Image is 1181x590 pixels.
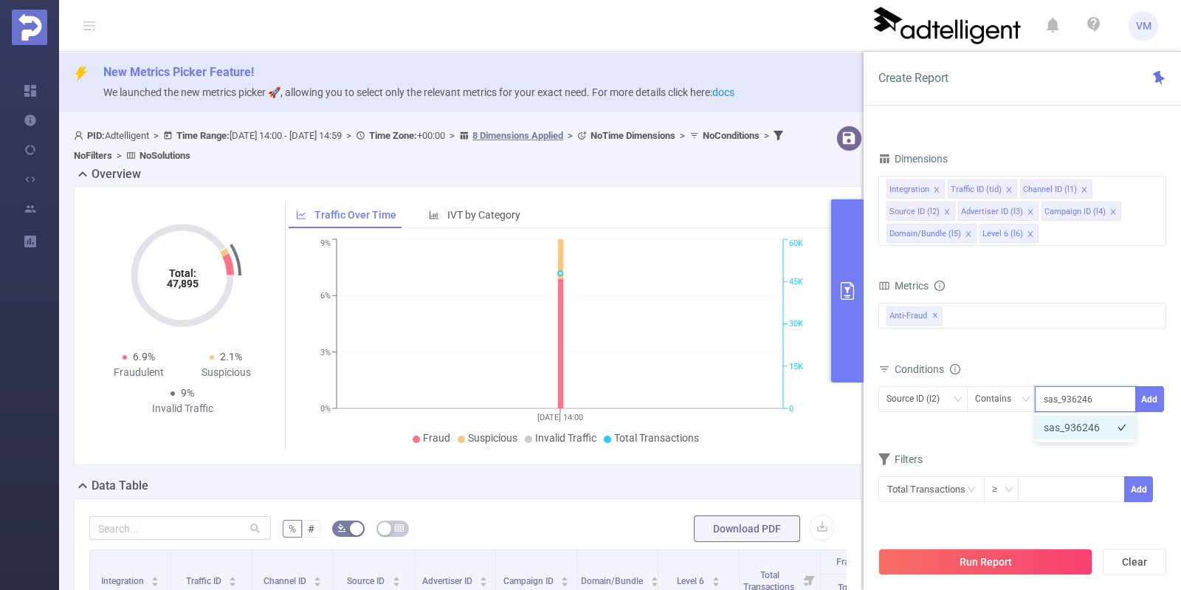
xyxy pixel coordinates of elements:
button: Run Report [878,549,1092,575]
i: icon: down [1005,485,1013,495]
i: icon: info-circle [950,364,960,374]
div: Source ID (l2) [886,387,950,411]
i: icon: info-circle [934,281,945,291]
span: Decrease Value [1109,490,1124,502]
button: Add [1135,386,1164,412]
div: Domain/Bundle (l5) [889,224,961,244]
li: Domain/Bundle (l5) [886,224,977,243]
u: 8 Dimensions Applied [472,130,563,141]
i: icon: close [1005,186,1013,195]
i: icon: caret-up [151,574,159,579]
div: Fraudulent [95,365,182,380]
li: Channel ID (l1) [1020,179,1092,199]
div: ≥ [992,477,1008,501]
span: VM [1136,11,1151,41]
span: Fraudulent [836,557,879,567]
span: Traffic ID [186,576,224,586]
span: ✕ [932,307,938,325]
li: Integration [886,179,945,199]
i: icon: down [1115,493,1120,498]
span: > [112,150,126,161]
button: Add [1124,476,1153,502]
span: Traffic Over Time [314,209,396,221]
div: Sort [712,574,720,583]
b: No Time Dimensions [590,130,675,141]
i: icon: caret-up [480,574,488,579]
div: Sort [313,574,322,583]
li: Source ID (l2) [886,202,955,221]
span: Campaign ID [503,576,556,586]
span: Filters [878,453,923,465]
i: icon: caret-down [229,580,237,585]
i: icon: caret-down [650,580,658,585]
span: Level 6 [677,576,706,586]
tspan: 9% [320,239,331,249]
i: icon: down [954,395,963,405]
i: icon: close-circle [1119,394,1128,402]
span: 2.1% [220,351,242,363]
span: Channel ID [264,576,309,586]
i: icon: caret-down [480,580,488,585]
i: icon: user [74,131,87,140]
span: Total Transactions [614,432,699,444]
i: icon: close [1027,230,1034,239]
b: PID: [87,130,105,141]
span: > [149,130,163,141]
span: > [760,130,774,141]
span: IVT by Category [447,209,520,221]
i: icon: thunderbolt [74,66,89,81]
span: Conditions [895,363,960,375]
div: Invalid Traffic [139,401,226,416]
div: Traffic ID (tid) [951,180,1002,199]
div: Campaign ID (l4) [1044,202,1106,222]
h2: Overview [92,165,141,183]
i: icon: caret-down [561,580,569,585]
i: icon: caret-up [392,574,400,579]
b: Time Zone: [369,130,417,141]
span: Increase Value [1109,477,1124,490]
i: icon: check [1118,423,1126,432]
div: Level 6 (l6) [982,224,1023,244]
span: Fraud [423,432,450,444]
i: icon: close-circle [1149,183,1158,192]
span: % [289,523,296,535]
tspan: 3% [320,348,331,357]
span: Invalid Traffic [535,432,596,444]
tspan: 0 [789,404,793,414]
span: New Metrics Picker Feature! [103,65,254,79]
li: Level 6 (l6) [979,224,1039,243]
i: icon: close [1027,208,1034,217]
tspan: 0% [320,404,331,414]
div: Sort [560,574,569,583]
tspan: 6% [320,291,331,301]
i: icon: close [965,230,972,239]
tspan: 47,895 [167,278,199,289]
i: icon: table [395,524,404,532]
i: icon: up [1115,481,1120,487]
div: Contains [975,387,1022,411]
span: # [308,523,314,535]
i: icon: caret-up [314,574,322,579]
tspan: 60K [789,239,803,249]
div: Sort [151,574,159,583]
div: Sort [479,574,488,583]
tspan: 45K [789,277,803,287]
i: icon: caret-up [712,574,720,579]
b: No Solutions [140,150,190,161]
b: No Conditions [703,130,760,141]
span: 6.9% [133,351,155,363]
span: Metrics [878,280,929,292]
span: Domain/Bundle [581,576,645,586]
span: > [342,130,356,141]
i: icon: close [943,208,951,217]
li: Campaign ID (l4) [1041,202,1121,221]
div: Channel ID (l1) [1023,180,1077,199]
i: icon: down [1022,395,1030,405]
span: Source ID [347,576,387,586]
span: Integration [101,576,146,586]
span: Dimensions [878,153,948,165]
i: icon: caret-down [314,580,322,585]
span: Anti-Fraud [886,306,943,326]
i: icon: caret-down [151,580,159,585]
div: Suspicious [182,365,269,380]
